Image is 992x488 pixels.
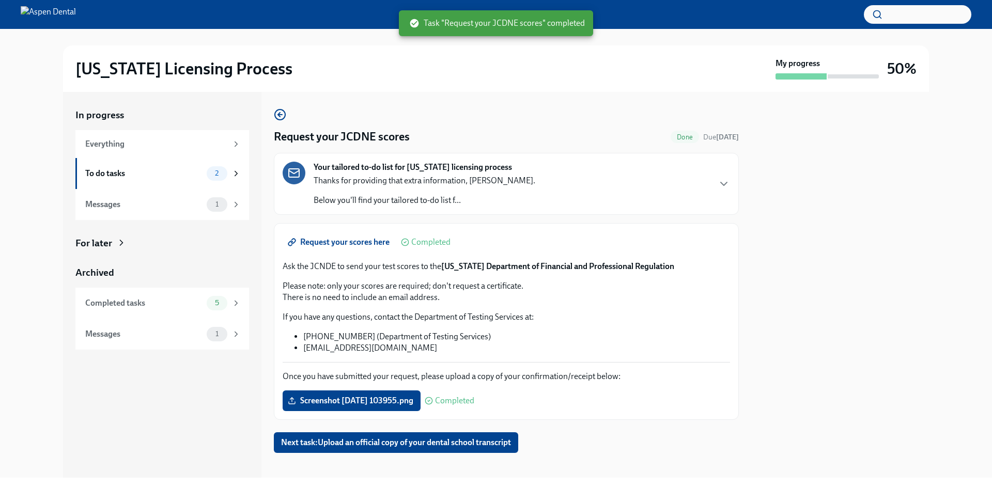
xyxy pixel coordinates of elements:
strong: Your tailored to-do list for [US_STATE] licensing process [314,162,512,173]
h2: [US_STATE] Licensing Process [75,58,292,79]
span: 1 [209,330,225,338]
span: Next task : Upload an official copy of your dental school transcript [281,437,511,448]
a: Archived [75,266,249,279]
span: Completed [435,397,474,405]
strong: [US_STATE] Department of Financial and Professional Regulation [441,261,674,271]
p: Below you'll find your tailored to-do list f... [314,195,535,206]
span: Request your scores here [290,237,390,247]
p: Ask the JCNDE to send your test scores to the [283,261,730,272]
a: To do tasks2 [75,158,249,189]
span: Done [671,133,699,141]
div: To do tasks [85,168,203,179]
span: September 11th, 2025 10:00 [703,132,739,142]
a: In progress [75,108,249,122]
span: 2 [209,169,225,177]
a: Request your scores here [283,232,397,253]
a: Messages1 [75,189,249,220]
div: Everything [85,138,227,150]
div: Completed tasks [85,297,203,309]
span: Task "Request your JCDNE scores" completed [409,18,585,29]
a: Everything [75,130,249,158]
strong: My progress [776,58,820,69]
span: Completed [411,238,451,246]
h3: 50% [887,59,917,78]
strong: [DATE] [716,133,739,141]
div: For later [75,237,112,250]
li: [PHONE_NUMBER] (Department of Testing Services) [303,331,730,342]
p: Once you have submitted your request, please upload a copy of your confirmation/receipt below: [283,371,730,382]
button: Next task:Upload an official copy of your dental school transcript [274,432,518,453]
a: Completed tasks5 [75,288,249,319]
img: Aspen Dental [21,6,76,23]
a: Messages1 [75,319,249,350]
span: 1 [209,200,225,208]
span: Due [703,133,739,141]
h4: Request your JCDNE scores [274,129,410,145]
p: Please note: only your scores are required; don't request a certificate. There is no need to incl... [283,280,730,303]
p: If you have any questions, contact the Department of Testing Services at: [283,311,730,323]
p: Thanks for providing that extra information, [PERSON_NAME]. [314,175,535,186]
span: 5 [209,299,225,307]
span: Screenshot [DATE] 103955.png [290,396,413,406]
li: [EMAIL_ADDRESS][DOMAIN_NAME] [303,342,730,354]
div: Messages [85,199,203,210]
div: Messages [85,328,203,340]
label: Screenshot [DATE] 103955.png [283,390,421,411]
a: For later [75,237,249,250]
